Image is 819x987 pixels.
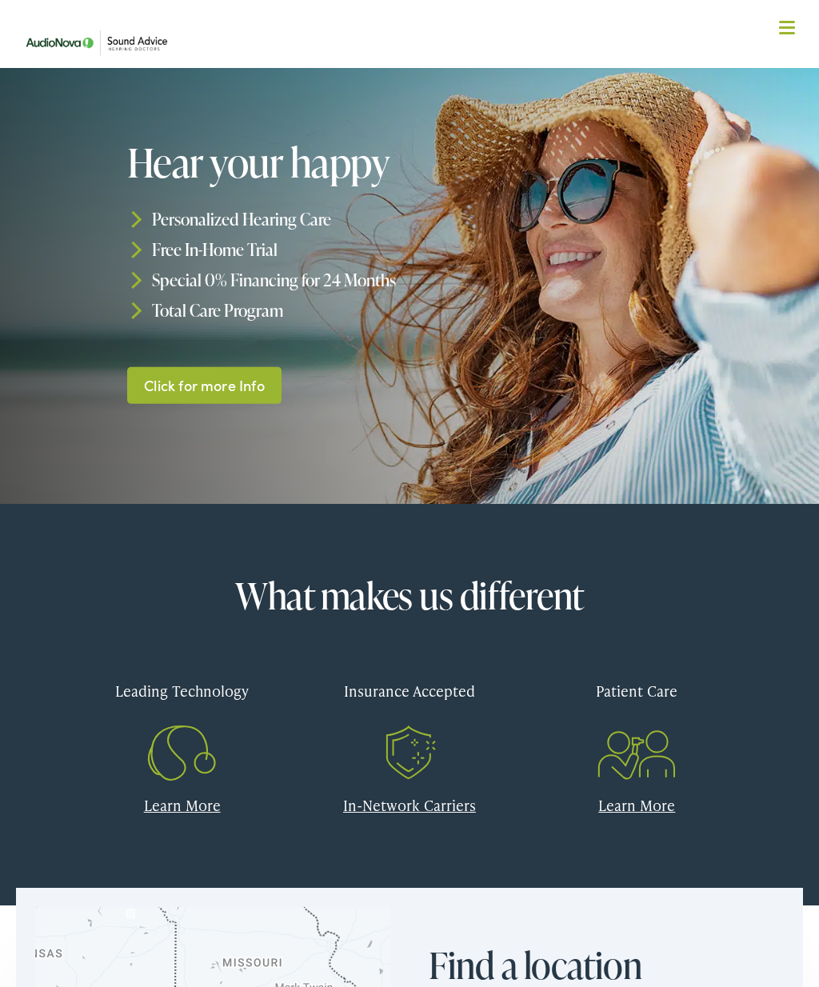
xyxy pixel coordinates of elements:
li: Personalized Hearing Care [127,204,537,234]
a: Learn More [598,795,675,815]
h1: Hear your happy [127,140,537,184]
a: In-Network Carriers [343,795,476,815]
a: Learn More [144,795,221,815]
a: Leading Technology [80,667,283,762]
li: Total Care Program [127,294,537,325]
a: Patient Care [535,667,738,762]
li: Free In-Home Trial [127,234,537,265]
a: Insurance Accepted [308,667,511,762]
div: Insurance Accepted [308,667,511,714]
a: Click for more Info [127,366,282,404]
li: Special 0% Financing for 24 Months [127,265,537,295]
div: Patient Care [535,667,738,714]
div: Leading Technology [80,667,283,714]
a: What We Offer [28,64,802,114]
h2: What makes us different [80,576,738,616]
